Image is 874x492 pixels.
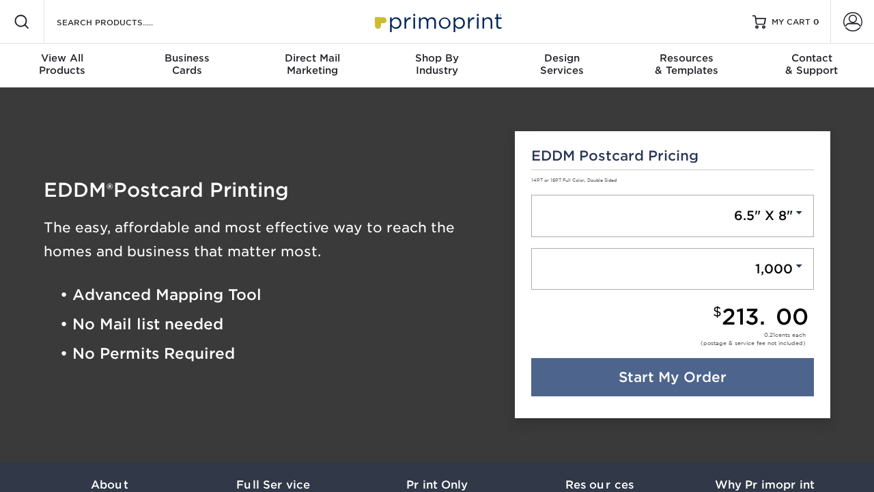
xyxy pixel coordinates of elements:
[519,478,683,491] h3: Resources
[499,44,624,87] a: DesignServices
[375,52,500,77] div: Industry
[499,52,624,77] div: Services
[60,310,494,339] li: • No Mail list needed
[125,44,250,87] a: BusinessCards
[499,52,624,64] span: Design
[27,478,191,491] h3: About
[375,52,500,64] span: Shop By
[60,340,494,369] li: • No Permits Required
[44,180,494,200] h1: EDDM Postcard Printing
[107,180,113,200] span: ®
[125,52,250,77] div: Cards
[749,52,874,64] span: Contact
[125,52,250,64] span: Business
[624,52,749,77] div: & Templates
[722,303,808,330] span: 213.00
[250,52,375,64] span: Direct Mail
[749,44,874,87] a: Contact& Support
[531,178,617,183] small: 14PT or 16PT Full Color, Double Sided
[683,478,847,491] h3: Why Primoprint
[713,304,722,320] small: $
[772,16,810,28] span: MY CART
[375,44,500,87] a: Shop ByIndustry
[624,44,749,87] a: Resources& Templates
[60,280,494,310] li: • Advanced Mapping Tool
[531,248,815,290] a: 1,000
[764,331,775,338] span: 0.21
[624,52,749,64] span: Resources
[355,478,519,491] h3: Print Only
[813,17,819,27] span: 0
[191,478,355,491] h3: Full Service
[749,52,874,77] div: & Support
[55,14,188,30] input: SEARCH PRODUCTS.....
[701,331,806,347] div: cents each (postage & service fee not included)
[250,52,375,77] div: Marketing
[531,195,815,237] a: 6.5" X 8"
[44,216,494,264] h3: The easy, affordable and most effective way to reach the homes and business that matter most.
[531,148,815,164] h5: EDDM Postcard Pricing
[250,44,375,87] a: Direct MailMarketing
[531,358,815,396] a: Start My Order
[369,7,505,36] img: Primoprint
